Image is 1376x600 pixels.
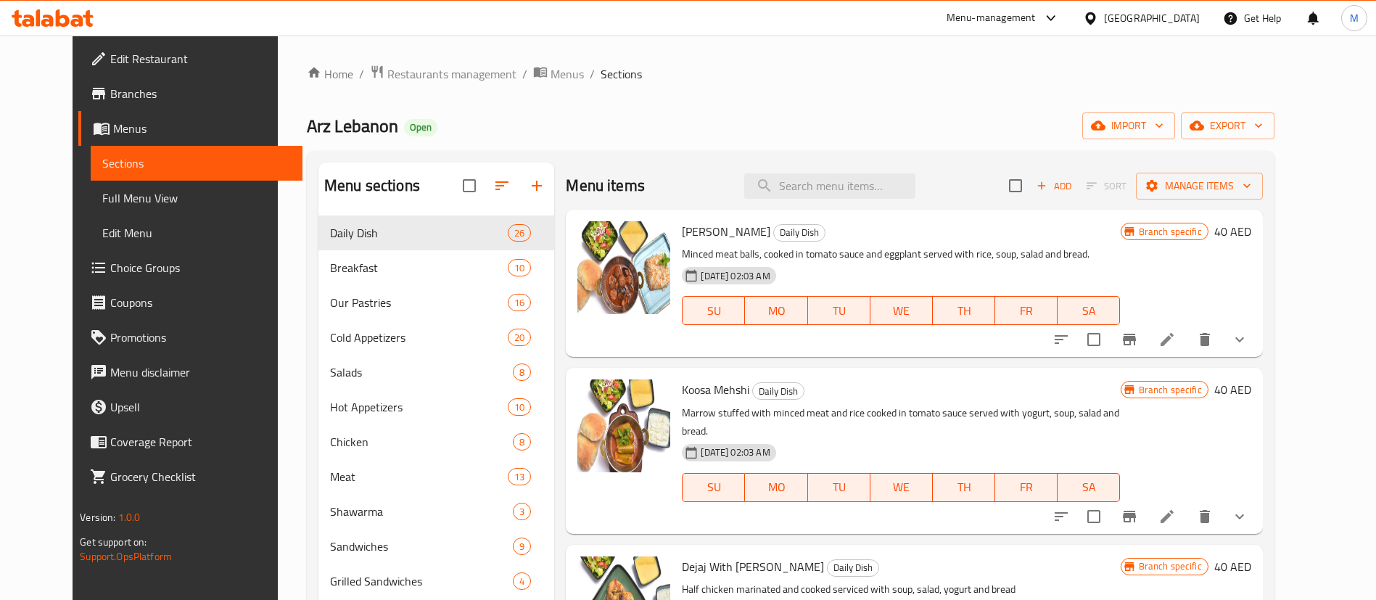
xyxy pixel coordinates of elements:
button: FR [995,473,1058,502]
button: SU [682,296,745,325]
span: FR [1001,300,1052,321]
span: Meat [330,468,508,485]
button: Add [1031,175,1077,197]
div: Sandwiches [330,538,513,555]
span: Full Menu View [102,189,291,207]
a: Restaurants management [370,65,516,83]
a: Menus [533,65,584,83]
span: 10 [508,261,530,275]
span: Manage items [1148,177,1251,195]
span: Shawarma [330,503,513,520]
h2: Menu items [566,175,645,197]
div: Shawarma3 [318,494,554,529]
h6: 40 AED [1214,221,1251,242]
div: Open [404,119,437,136]
span: 13 [508,470,530,484]
div: Sandwiches9 [318,529,554,564]
button: FR [995,296,1058,325]
a: Full Menu View [91,181,302,215]
div: Daily Dish [752,382,804,400]
span: Branch specific [1133,559,1208,573]
div: Meat13 [318,459,554,494]
span: M [1350,10,1359,26]
a: Sections [91,146,302,181]
button: TU [808,296,870,325]
span: Coupons [110,294,291,311]
span: Arz Lebanon [307,110,398,142]
a: Menus [78,111,302,146]
span: Grilled Sandwiches [330,572,513,590]
span: 8 [514,435,530,449]
span: Edit Restaurant [110,50,291,67]
p: Minced meat balls, cooked in tomato sauce and eggplant served with rice, soup, salad and bread. [682,245,1120,263]
span: 3 [514,505,530,519]
span: SA [1063,477,1114,498]
span: Restaurants management [387,65,516,83]
button: export [1181,112,1274,139]
span: MO [751,477,802,498]
span: SU [688,300,739,321]
div: Breakfast [330,259,508,276]
button: delete [1187,499,1222,534]
a: Coupons [78,285,302,320]
div: items [513,433,531,451]
li: / [359,65,364,83]
h6: 40 AED [1214,379,1251,400]
h2: Menu sections [324,175,420,197]
button: TH [933,473,995,502]
span: Branches [110,85,291,102]
span: SA [1063,300,1114,321]
button: Branch-specific-item [1112,322,1147,357]
button: Add section [519,168,554,203]
span: Select all sections [454,170,485,201]
span: Chicken [330,433,513,451]
span: 1.0.0 [118,508,141,527]
span: 16 [508,296,530,310]
button: MO [745,296,807,325]
span: Branch specific [1133,383,1208,397]
p: Half chicken marinated and cooked serviced with soup, salad, yogurt and bread [682,580,1120,599]
span: Menus [113,120,291,137]
a: Edit Restaurant [78,41,302,76]
div: items [508,329,531,346]
span: Select to update [1079,324,1109,355]
span: Coverage Report [110,433,291,451]
svg: Show Choices [1231,331,1248,348]
div: Breakfast10 [318,250,554,285]
svg: Show Choices [1231,508,1248,525]
span: WE [876,300,927,321]
span: TH [939,477,989,498]
span: Get support on: [80,533,147,551]
button: SA [1058,473,1120,502]
div: items [508,224,531,242]
span: 26 [508,226,530,240]
span: Daily Dish [774,224,825,241]
div: Salads8 [318,355,554,390]
span: TU [814,300,865,321]
div: Our Pastries [330,294,508,311]
div: Daily Dish [827,559,879,577]
div: Salads [330,363,513,381]
div: [GEOGRAPHIC_DATA] [1104,10,1200,26]
span: Add [1034,178,1074,194]
span: import [1094,117,1163,135]
span: Select section first [1077,175,1136,197]
a: Support.OpsPlatform [80,547,172,566]
div: items [508,294,531,311]
span: Menu disclaimer [110,363,291,381]
a: Coverage Report [78,424,302,459]
span: Sort sections [485,168,519,203]
div: items [513,572,531,590]
span: Sections [601,65,642,83]
button: WE [870,296,933,325]
a: Edit menu item [1158,331,1176,348]
div: Hot Appetizers [330,398,508,416]
span: Daily Dish [330,224,508,242]
button: show more [1222,322,1257,357]
span: SU [688,477,739,498]
span: Edit Menu [102,224,291,242]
